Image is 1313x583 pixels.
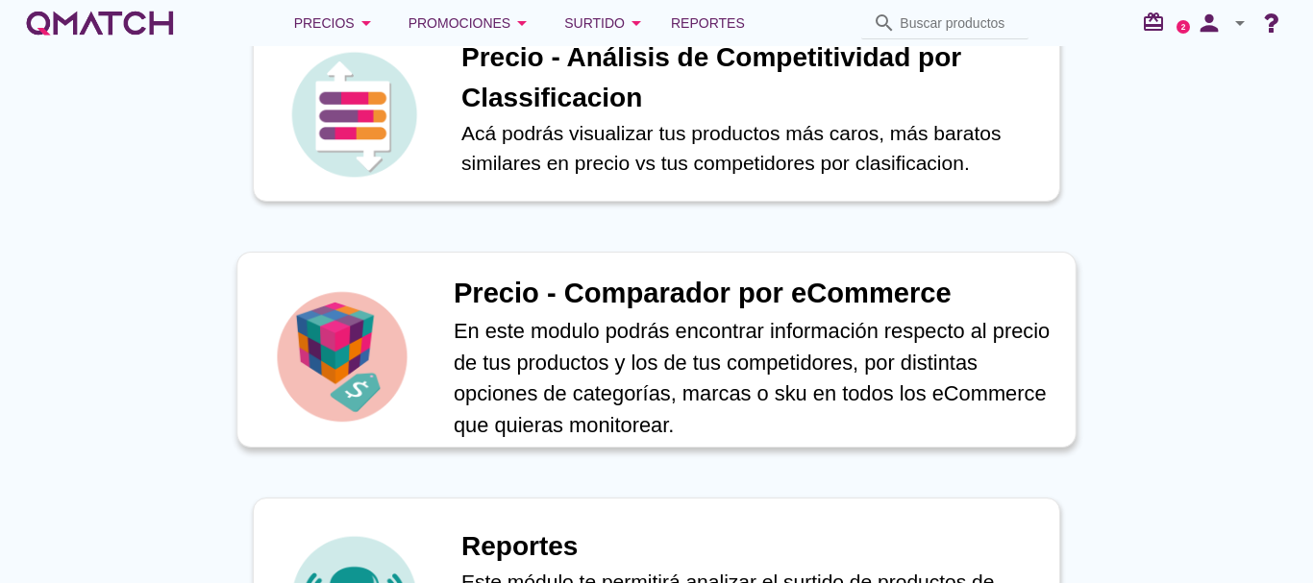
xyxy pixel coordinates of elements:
[461,37,1040,118] h1: Precio - Análisis de Competitividad por Classificacion
[461,118,1040,179] p: Acá podrás visualizar tus productos más caros, más baratos similares en precio vs tus competidore...
[663,4,753,42] a: Reportes
[873,12,896,35] i: search
[294,12,378,35] div: Precios
[454,315,1055,441] p: En este modulo podrás encontrar información respecto al precio de tus productos y los de tus comp...
[272,286,412,426] img: icon
[625,12,648,35] i: arrow_drop_down
[1142,11,1173,34] i: redeem
[23,4,177,42] a: white-qmatch-logo
[355,12,378,35] i: arrow_drop_down
[226,13,1087,202] a: iconPrecio - Análisis de Competitividad por ClassificacionAcá podrás visualizar tus productos más...
[510,12,533,35] i: arrow_drop_down
[454,273,1055,315] h1: Precio - Comparador por eCommerce
[279,4,393,42] button: Precios
[549,4,663,42] button: Surtido
[671,12,745,35] span: Reportes
[1190,10,1228,36] i: person
[564,12,648,35] div: Surtido
[900,8,1017,38] input: Buscar productos
[461,526,1040,567] h1: Reportes
[226,255,1087,444] a: iconPrecio - Comparador por eCommerceEn este modulo podrás encontrar información respecto al prec...
[1177,20,1190,34] a: 2
[409,12,534,35] div: Promociones
[1181,22,1186,31] text: 2
[1228,12,1251,35] i: arrow_drop_down
[286,47,421,182] img: icon
[393,4,550,42] button: Promociones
